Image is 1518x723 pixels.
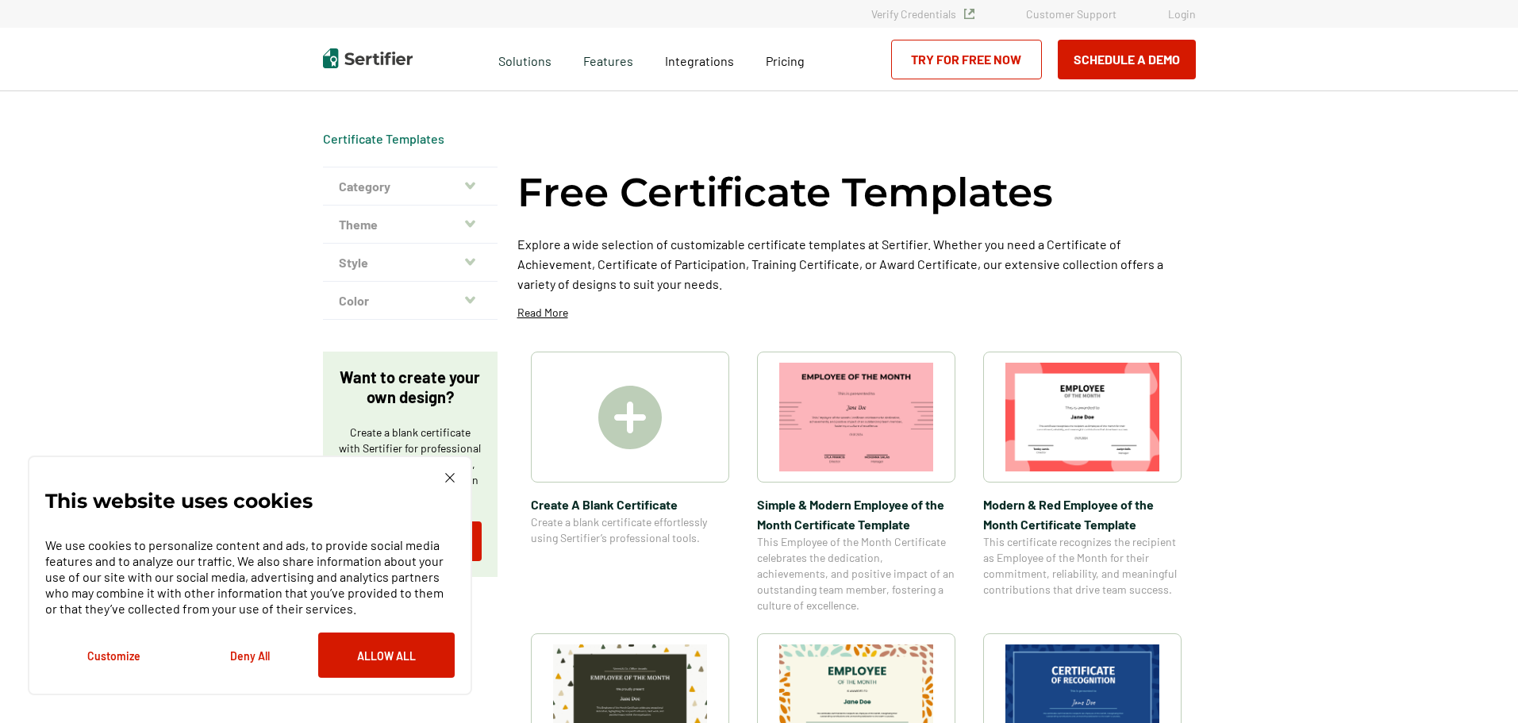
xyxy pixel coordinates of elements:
span: Create a blank certificate effortlessly using Sertifier’s professional tools. [531,514,729,546]
button: Deny All [182,633,318,678]
img: Sertifier | Digital Credentialing Platform [323,48,413,68]
p: This website uses cookies [45,493,313,509]
span: Integrations [665,53,734,68]
span: Create A Blank Certificate [531,494,729,514]
a: Login [1168,7,1196,21]
p: Want to create your own design? [339,367,482,407]
span: This Employee of the Month Certificate celebrates the dedication, achievements, and positive impa... [757,534,955,613]
span: This certificate recognizes the recipient as Employee of the Month for their commitment, reliabil... [983,534,1182,598]
button: Customize [45,633,182,678]
a: Verify Credentials [871,7,974,21]
p: Create a blank certificate with Sertifier for professional presentations, credentials, and custom... [339,425,482,504]
span: Modern & Red Employee of the Month Certificate Template [983,494,1182,534]
button: Allow All [318,633,455,678]
a: Modern & Red Employee of the Month Certificate TemplateModern & Red Employee of the Month Certifi... [983,352,1182,613]
iframe: Chat Widget [1439,647,1518,723]
span: Pricing [766,53,805,68]
a: Integrations [665,49,734,69]
img: Verified [964,9,974,19]
p: Read More [517,305,568,321]
span: Features [583,49,633,69]
a: Try for Free Now [891,40,1042,79]
img: Modern & Red Employee of the Month Certificate Template [1005,363,1159,471]
a: Pricing [766,49,805,69]
button: Style [323,244,498,282]
span: Solutions [498,49,551,69]
a: Certificate Templates [323,131,444,146]
a: Customer Support [1026,7,1116,21]
p: We use cookies to personalize content and ads, to provide social media features and to analyze ou... [45,537,455,617]
button: Schedule a Demo [1058,40,1196,79]
button: Color [323,282,498,320]
p: Explore a wide selection of customizable certificate templates at Sertifier. Whether you need a C... [517,234,1196,294]
span: Simple & Modern Employee of the Month Certificate Template [757,494,955,534]
a: Simple & Modern Employee of the Month Certificate TemplateSimple & Modern Employee of the Month C... [757,352,955,613]
div: Breadcrumb [323,131,444,147]
span: Certificate Templates [323,131,444,147]
img: Create A Blank Certificate [598,386,662,449]
button: Theme [323,206,498,244]
h1: Free Certificate Templates [517,167,1053,218]
img: Simple & Modern Employee of the Month Certificate Template [779,363,933,471]
img: Cookie Popup Close [445,473,455,483]
button: Category [323,167,498,206]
